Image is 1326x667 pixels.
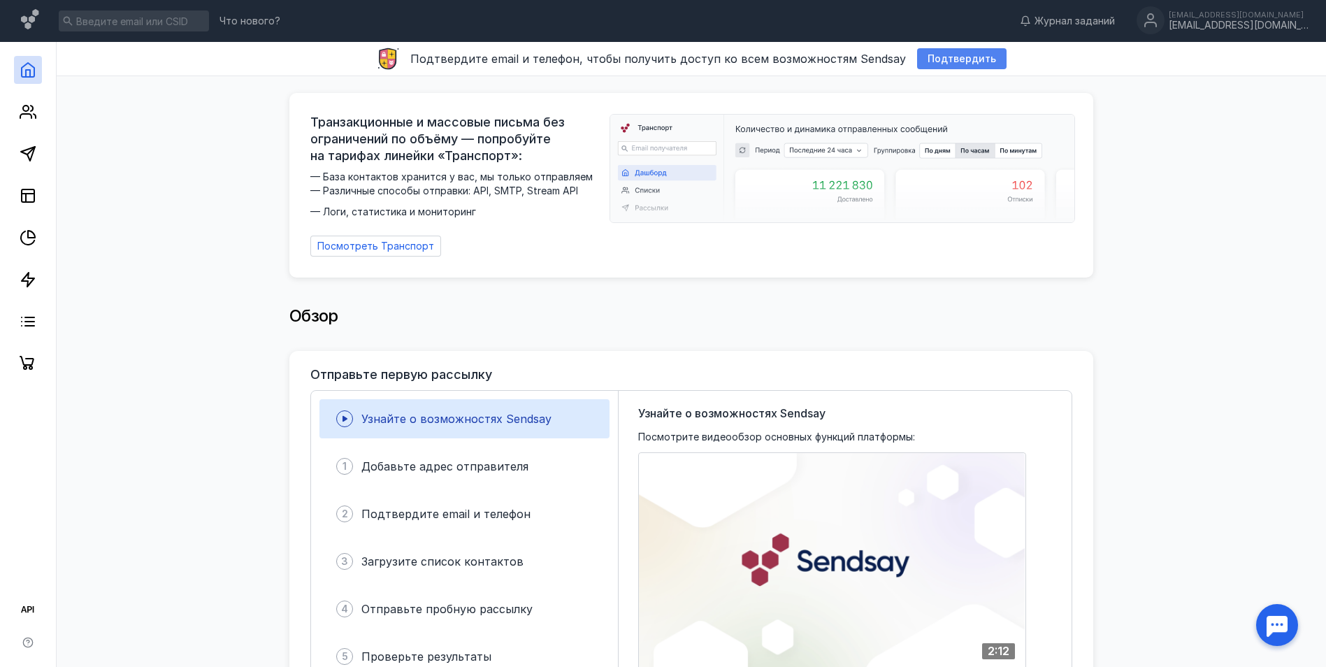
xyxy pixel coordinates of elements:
span: Добавьте адрес отправителя [361,459,528,473]
span: Узнайте о возможностях Sendsay [638,405,826,422]
div: 2:12 [982,643,1015,659]
div: [EMAIL_ADDRESS][DOMAIN_NAME] [1169,10,1309,19]
span: Подтвердите email и телефон [361,507,531,521]
span: Узнайте о возможностях Sendsay [361,412,552,426]
span: 5 [342,650,348,664]
span: Посмотреть Транспорт [317,241,434,252]
span: 3 [341,554,348,568]
a: Что нового? [212,16,287,26]
a: Журнал заданий [1013,14,1122,28]
span: Отправьте пробную рассылку [361,602,533,616]
span: Подтвердите email и телефон, чтобы получить доступ ко всем возможностям Sendsay [410,52,906,66]
button: Подтвердить [917,48,1007,69]
span: Что нового? [219,16,280,26]
span: Обзор [289,306,338,326]
span: 2 [342,507,348,521]
h3: Отправьте первую рассылку [310,368,492,382]
span: Транзакционные и массовые письма без ограничений по объёму — попробуйте на тарифах линейки «Транс... [310,114,601,164]
span: Подтвердить [928,53,996,65]
span: Посмотрите видеообзор основных функций платформы: [638,430,915,444]
span: Проверьте результаты [361,650,491,664]
img: dashboard-transport-banner [610,115,1074,222]
span: Загрузите список контактов [361,554,524,568]
div: [EMAIL_ADDRESS][DOMAIN_NAME] [1169,20,1309,31]
span: Журнал заданий [1035,14,1115,28]
a: Посмотреть Транспорт [310,236,441,257]
span: — База контактов хранится у вас, мы только отправляем — Различные способы отправки: API, SMTP, St... [310,170,601,219]
input: Введите email или CSID [59,10,209,31]
span: 4 [341,602,348,616]
span: 1 [343,459,347,473]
